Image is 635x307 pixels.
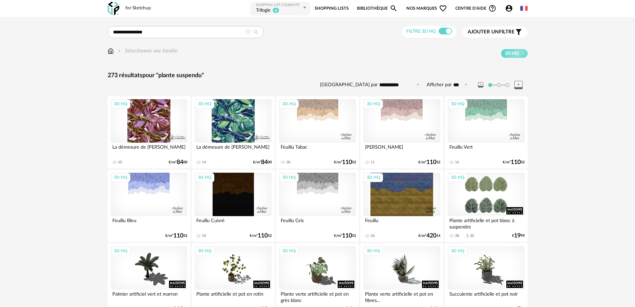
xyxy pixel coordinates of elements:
div: for Sketchup [125,5,151,11]
div: €/m² 14 [418,234,440,238]
span: pour "plante suspendu" [142,72,204,79]
span: Account Circle icon [505,4,513,12]
a: 3D HQ La démesure de [PERSON_NAME] 10 €/m²8400 [108,96,190,168]
a: 3D HQ La démesure de [PERSON_NAME] 14 €/m²8400 [192,96,274,168]
div: €/m² 52 [334,234,356,238]
div: €/m² 00 [253,160,272,165]
div: Palmier artificiel vert et marron [111,290,187,303]
a: 3D HQ Feuillu Bleu €/m²11052 [108,170,190,242]
button: Ajouter unfiltre Filter icon [463,26,528,38]
div: 3D HQ [111,247,130,255]
div: 3D HQ [195,100,214,108]
div: Shopping List courante [256,3,301,7]
img: OXP [108,2,119,15]
div: Feuillu Cuivré [195,216,271,229]
span: 110 [342,234,352,238]
div: 3D HQ [448,100,467,108]
a: 3D HQ [PERSON_NAME] 11 €/m²11052 [360,96,443,168]
span: 3D HQ [505,50,519,56]
div: 26 [371,234,375,238]
div: Sélectionner une famille [117,47,178,55]
div: 3D HQ [111,100,130,108]
div: € 99 [512,234,525,238]
a: 3D HQ Feuillu Tabac 30 €/m²11052 [276,96,359,168]
div: 30 [286,160,290,165]
span: filtre [468,29,515,35]
div: 3D HQ [195,247,214,255]
label: [GEOGRAPHIC_DATA] par [320,82,378,88]
span: Nos marques [406,1,447,16]
div: 273 résultats [108,72,528,80]
label: Afficher par [427,82,452,88]
div: Feuillu Bleu [111,216,187,229]
div: 3D HQ [364,247,383,255]
img: fr [520,5,528,12]
div: 11 [371,160,375,165]
span: 19 [514,234,521,238]
span: Magnify icon [390,4,398,12]
div: 16 [455,160,459,165]
div: 3D HQ [448,247,467,255]
div: €/m² 52 [165,234,187,238]
a: BibliothèqueMagnify icon [357,1,398,16]
span: Account Circle icon [505,4,516,12]
div: 10 [118,160,122,165]
a: Shopping Lists [315,1,349,16]
div: €/m² 00 [169,160,187,165]
div: 3D HQ [279,100,299,108]
div: [PERSON_NAME] [363,143,440,156]
a: 3D HQ Plante artificielle et pot blanc à suspendre 38 Download icon 20 €1999 [445,170,527,242]
div: €/m² 52 [250,234,272,238]
a: 3D HQ Feuillu Vert 16 €/m²11052 [445,96,527,168]
span: 110 [342,160,352,165]
span: Filter icon [515,28,523,36]
div: Trilogie [256,7,271,14]
span: 110 [511,160,521,165]
div: Plante artificielle et pot blanc à suspendre [448,216,524,229]
span: Help Circle Outline icon [488,4,496,12]
div: Feuillu Tabac [279,143,356,156]
img: svg+xml;base64,PHN2ZyB3aWR0aD0iMTYiIGhlaWdodD0iMTYiIHZpZXdCb3g9IjAgMCAxNiAxNiIgZmlsbD0ibm9uZSIgeG... [117,47,122,55]
div: €/m² 52 [418,160,440,165]
span: Ajouter un [468,29,499,34]
div: Feuillu [363,216,440,229]
span: 84 [177,160,183,165]
div: 3D HQ [448,173,467,182]
span: Download icon [465,234,470,239]
div: 20 [470,234,474,238]
span: 110 [426,160,436,165]
a: 3D HQ Feuillu Gris €/m²11052 [276,170,359,242]
div: Plante verte artificielle et pot en fibres... [363,290,440,303]
div: €/m² 52 [334,160,356,165]
div: 3D HQ [111,173,130,182]
span: 110 [258,234,268,238]
div: Succulente artificielle et pot noir [448,290,524,303]
div: 3D HQ [364,100,383,108]
div: €/m² 52 [503,160,525,165]
div: 14 [202,160,206,165]
div: Feuillu Gris [279,216,356,229]
div: Plante artificielle et pot en rotin [195,290,271,303]
div: Feuillu Vert [448,143,524,156]
span: 110 [173,234,183,238]
a: 3D HQ Feuillu 26 €/m²42014 [360,170,443,242]
div: La démesure de [PERSON_NAME] [195,143,271,156]
span: Centre d'aideHelp Circle Outline icon [455,4,496,12]
span: Filtre 3D HQ [406,29,436,34]
a: 3D HQ Feuillu Cuivré 10 €/m²11052 [192,170,274,242]
img: svg+xml;base64,PHN2ZyB3aWR0aD0iMTYiIGhlaWdodD0iMTciIHZpZXdCb3g9IjAgMCAxNiAxNyIgZmlsbD0ibm9uZSIgeG... [108,47,114,55]
span: Heart Outline icon [439,4,447,12]
div: La démesure de [PERSON_NAME] [111,143,187,156]
sup: 8 [272,7,279,13]
div: 3D HQ [195,173,214,182]
span: 420 [426,234,436,238]
div: 10 [202,234,206,238]
div: 38 [455,234,459,238]
div: 3D HQ [279,247,299,255]
span: 84 [261,160,268,165]
div: 3D HQ [364,173,383,182]
div: Plante verte artificielle et pot en grès blanc [279,290,356,303]
div: 3D HQ [279,173,299,182]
